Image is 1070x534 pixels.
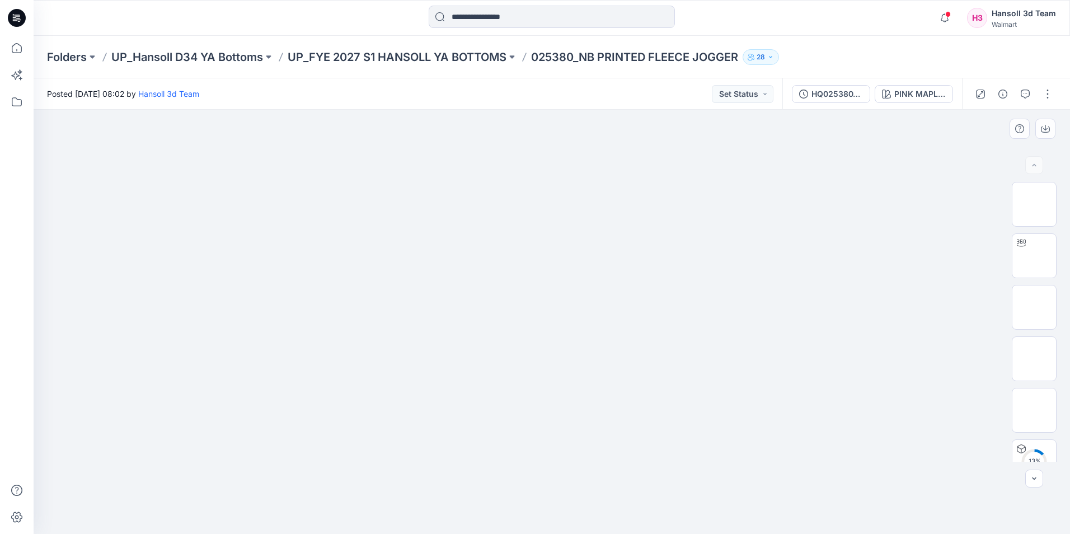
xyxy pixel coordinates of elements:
[743,49,779,65] button: 28
[47,49,87,65] a: Folders
[47,88,199,100] span: Posted [DATE] 08:02 by
[138,89,199,99] a: Hansoll 3d Team
[111,49,263,65] a: UP_Hansoll D34 YA Bottoms
[875,85,953,103] button: PINK MAPLE FOREST
[992,7,1056,20] div: Hansoll 3d Team
[531,49,738,65] p: 025380_NB PRINTED FLEECE JOGGER
[792,85,870,103] button: HQ025380_PRINTED FLEECE JOGGER
[757,51,765,63] p: 28
[894,88,946,100] div: PINK MAPLE FOREST
[992,20,1056,29] div: Walmart
[967,8,987,28] div: H3
[1021,457,1048,466] div: 13 %
[994,85,1012,103] button: Details
[288,49,506,65] a: UP_FYE 2027 S1 HANSOLL YA BOTTOMS
[811,88,863,100] div: HQ025380_PRINTED FLEECE JOGGER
